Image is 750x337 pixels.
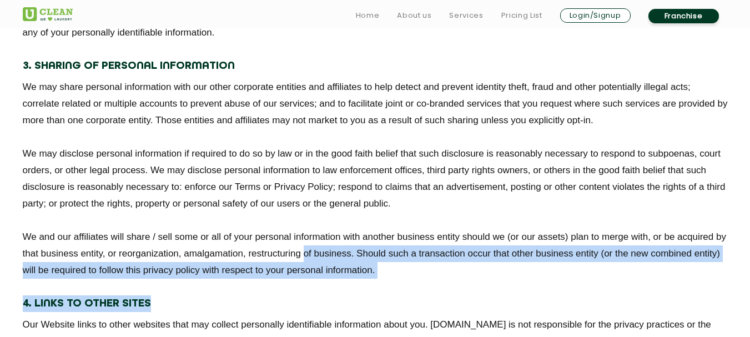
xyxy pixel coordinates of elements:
img: UClean Laundry and Dry Cleaning [23,7,73,21]
a: Home [356,9,380,22]
a: Pricing List [501,9,542,22]
p: We may disclose personal information if required to do so by law or in the good faith belief that... [23,145,728,212]
a: About us [397,9,431,22]
a: Services [449,9,483,22]
a: Franchise [648,9,719,23]
h4: 3. Sharing of personal information [23,58,728,74]
p: We may share personal information with our other corporate entities and affiliates to help detect... [23,79,728,129]
a: Login/Signup [560,8,631,23]
h4: 4. Links to Other Sites [23,295,728,312]
p: We and our affiliates will share / sell some or all of your personal information with another bus... [23,229,728,279]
